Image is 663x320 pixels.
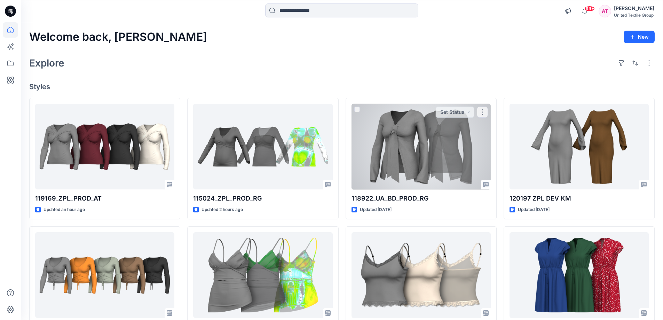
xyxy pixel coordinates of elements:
[518,206,550,213] p: Updated [DATE]
[193,104,332,190] a: 115024_ZPL_PROD_RG
[352,194,491,203] p: 118922_UA_BD_PROD_RG
[614,13,654,18] div: United Textile Group
[44,206,85,213] p: Updated an hour ago
[624,31,655,43] button: New
[29,57,64,69] h2: Explore
[193,232,332,318] a: 120351_ZPL_DEV_AT
[35,104,174,190] a: 119169_ZPL_PROD_AT
[584,6,595,11] span: 99+
[614,4,654,13] div: [PERSON_NAME]
[352,232,491,318] a: 118070_UA_BD_PROD_RG
[599,5,611,17] div: AT
[510,104,649,190] a: 120197 ZPL DEV KM
[510,232,649,318] a: 117169 UA - 119777 BD prod
[202,206,243,213] p: Updated 2 hours ago
[29,83,655,91] h4: Styles
[193,194,332,203] p: 115024_ZPL_PROD_RG
[510,194,649,203] p: 120197 ZPL DEV KM
[360,206,392,213] p: Updated [DATE]
[352,104,491,190] a: 118922_UA_BD_PROD_RG
[35,194,174,203] p: 119169_ZPL_PROD_AT
[35,232,174,318] a: 108917_ZPL_PROD_AT
[29,31,207,44] h2: Welcome back, [PERSON_NAME]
